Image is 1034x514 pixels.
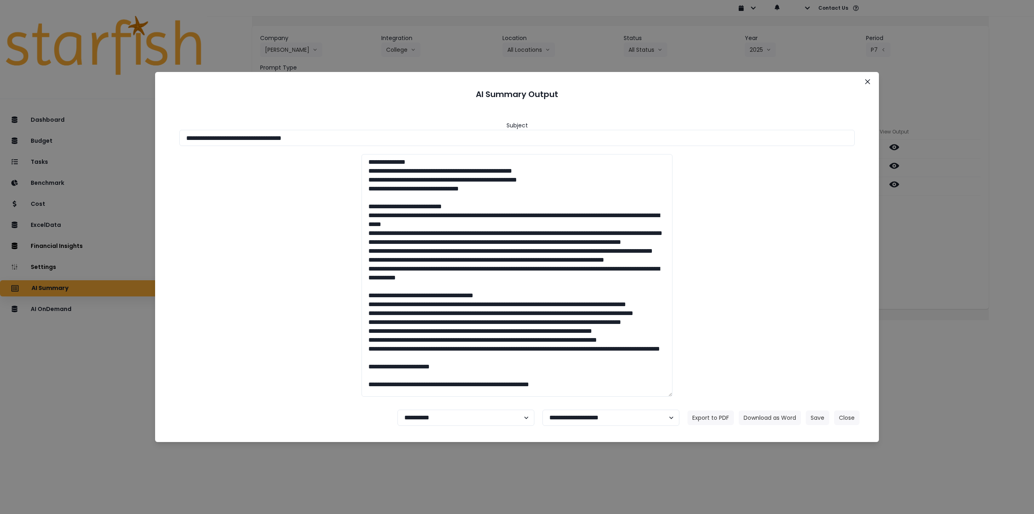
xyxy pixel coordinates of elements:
[739,410,801,425] button: Download as Word
[687,410,734,425] button: Export to PDF
[506,121,528,130] header: Subject
[834,410,860,425] button: Close
[165,82,869,107] header: AI Summary Output
[861,75,874,88] button: Close
[806,410,829,425] button: Save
